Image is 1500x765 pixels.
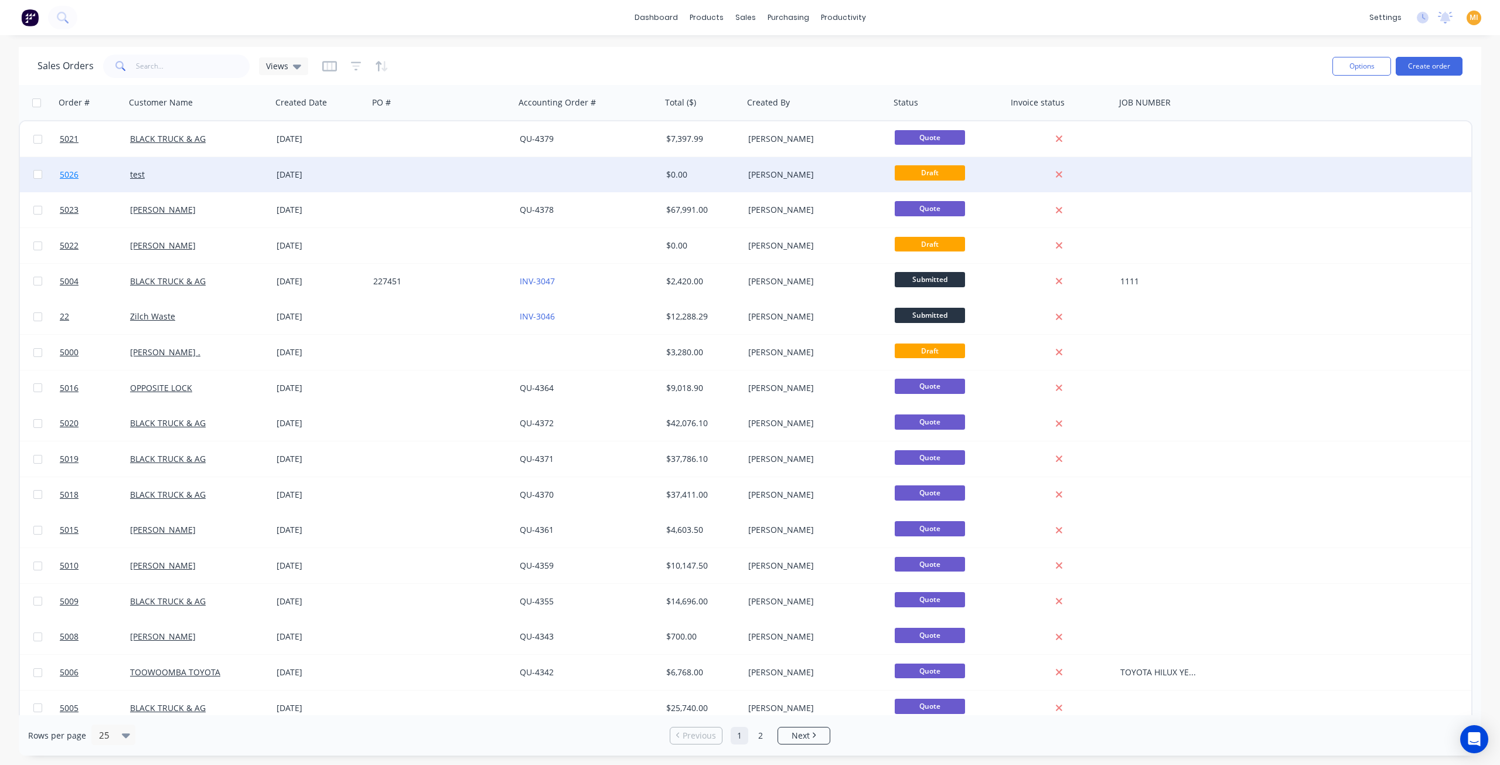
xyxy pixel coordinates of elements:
span: 22 [60,311,69,322]
a: BLACK TRUCK & AG [130,133,206,144]
a: 5016 [60,370,130,406]
div: Accounting Order # [519,97,596,108]
div: products [684,9,729,26]
a: QU-4342 [520,667,554,678]
a: 5005 [60,691,130,726]
div: $25,740.00 [666,702,735,714]
a: 5009 [60,584,130,619]
input: Search... [136,55,250,78]
div: Customer Name [129,97,193,108]
span: Quote [895,664,965,678]
div: sales [729,9,762,26]
span: 5018 [60,489,79,501]
a: 5004 [60,264,130,299]
a: [PERSON_NAME] . [130,346,200,358]
a: QU-4364 [520,382,554,393]
span: 5016 [60,382,79,394]
span: Quote [895,699,965,713]
a: 5019 [60,441,130,477]
span: 5009 [60,596,79,607]
a: [PERSON_NAME] [130,524,196,535]
div: [DATE] [277,133,364,145]
div: [DATE] [277,169,364,181]
div: [DATE] [277,524,364,536]
ul: Pagination [665,727,835,744]
div: PO # [372,97,391,108]
div: $6,768.00 [666,667,735,678]
a: Previous page [670,730,722,742]
a: QU-4378 [520,204,554,215]
div: $4,603.50 [666,524,735,536]
span: Views [266,60,288,72]
div: $37,411.00 [666,489,735,501]
span: Quote [895,521,965,536]
div: [PERSON_NAME] [748,169,878,181]
a: 5018 [60,477,130,512]
div: [DATE] [277,631,364,642]
div: $700.00 [666,631,735,642]
div: Open Intercom Messenger [1460,725,1488,753]
div: [PERSON_NAME] [748,133,878,145]
a: 5006 [60,655,130,690]
a: QU-4379 [520,133,554,144]
a: Zilch Waste [130,311,175,322]
a: [PERSON_NAME] [130,560,196,571]
div: Created Date [275,97,327,108]
div: Total ($) [665,97,696,108]
div: [DATE] [277,276,364,287]
div: [PERSON_NAME] [748,702,878,714]
div: $2,420.00 [666,276,735,287]
div: [DATE] [277,702,364,714]
div: [PERSON_NAME] [748,276,878,287]
div: [DATE] [277,596,364,607]
div: [PERSON_NAME] [748,596,878,607]
div: $42,076.10 [666,417,735,429]
span: 5005 [60,702,79,714]
span: 5004 [60,276,79,287]
span: Quote [895,592,965,607]
span: 5023 [60,204,79,216]
span: 5015 [60,524,79,536]
div: [DATE] [277,382,364,394]
span: Quote [895,201,965,216]
div: $7,397.99 [666,133,735,145]
a: INV-3047 [520,276,555,287]
h1: Sales Orders [37,60,94,72]
div: [PERSON_NAME] [748,417,878,429]
a: QU-4372 [520,417,554,429]
div: [PERSON_NAME] [748,382,878,394]
div: [DATE] [277,311,364,322]
a: BLACK TRUCK & AG [130,489,206,500]
a: Page 1 is your current page [731,727,748,744]
span: 5000 [60,346,79,358]
a: QU-4343 [520,631,554,642]
span: 5022 [60,240,79,251]
div: [PERSON_NAME] [748,204,878,216]
a: 5000 [60,335,130,370]
div: JOB NUMBER [1119,97,1171,108]
div: [PERSON_NAME] [748,346,878,358]
div: Status [894,97,918,108]
a: BLACK TRUCK & AG [130,453,206,464]
a: QU-4370 [520,489,554,500]
button: Create order [1396,57,1462,76]
span: Draft [895,344,965,358]
div: [PERSON_NAME] [748,453,878,465]
a: test [130,169,145,180]
span: 5026 [60,169,79,181]
a: 5023 [60,192,130,227]
span: Rows per page [28,730,86,742]
img: Factory [21,9,39,26]
a: QU-4361 [520,524,554,535]
div: [DATE] [277,453,364,465]
span: Quote [895,379,965,393]
a: QU-4355 [520,596,554,607]
a: [PERSON_NAME] [130,204,196,215]
div: [DATE] [277,346,364,358]
span: Submitted [895,308,965,322]
span: Quote [895,130,965,145]
span: Submitted [895,272,965,287]
a: 22 [60,299,130,334]
span: Next [792,730,810,742]
div: $14,696.00 [666,596,735,607]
